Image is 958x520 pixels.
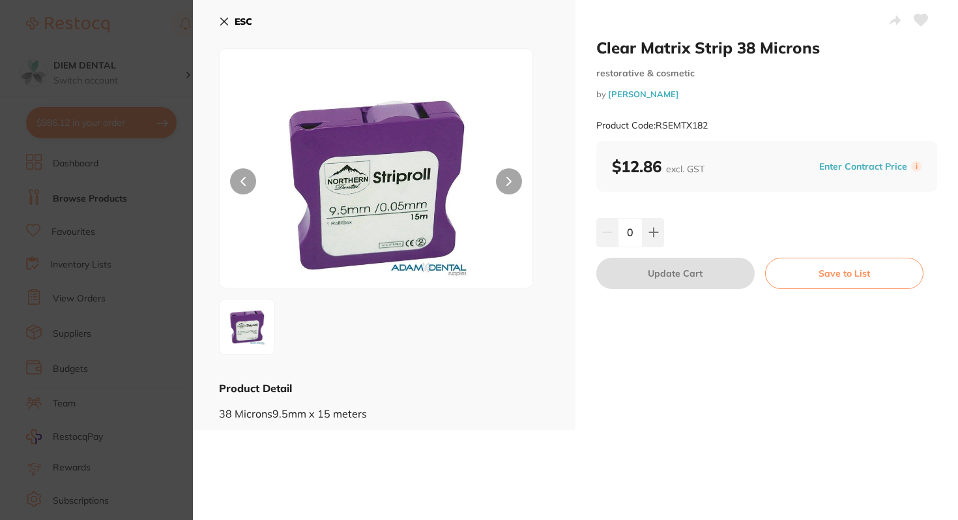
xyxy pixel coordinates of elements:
span: excl. GST [666,163,704,175]
small: by [596,89,937,99]
button: ESC [219,10,252,33]
small: restorative & cosmetic [596,68,937,79]
button: Save to List [765,258,923,289]
button: Update Cart [596,258,755,289]
label: i [911,161,922,172]
img: WDE4Mi5qcGc [282,82,470,288]
img: WDE4Mi5qcGc [224,303,270,350]
b: ESC [235,16,252,27]
h2: Clear Matrix Strip 38 Microns [596,38,937,57]
small: Product Code: RSEMTX182 [596,120,708,131]
b: $12.86 [612,157,704,176]
b: Product Detail [219,382,292,395]
button: Enter Contract Price [815,161,911,173]
div: 38 Microns9.5mm x 15 meters [219,395,549,420]
a: [PERSON_NAME] [608,89,679,99]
